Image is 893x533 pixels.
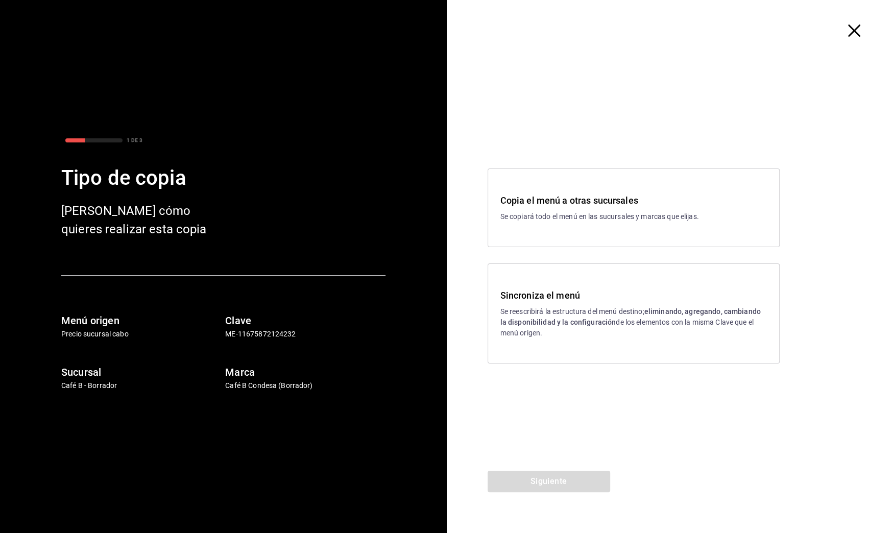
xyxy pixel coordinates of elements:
[61,202,225,238] div: [PERSON_NAME] cómo quieres realizar esta copia
[225,380,385,391] p: Café B Condesa (Borrador)
[225,364,385,380] h6: Marca
[500,288,767,302] h3: Sincroniza el menú
[225,312,385,329] h6: Clave
[225,329,385,340] p: ME-11675872124232
[500,211,767,222] p: Se copiará todo el menú en las sucursales y marcas que elijas.
[500,306,767,338] p: Se reescribirá la estructura del menú destino; de los elementos con la misma Clave que el menú or...
[500,193,767,207] h3: Copia el menú a otras sucursales
[61,163,385,193] div: Tipo de copia
[127,136,142,144] div: 1 DE 3
[61,364,221,380] h6: Sucursal
[61,312,221,329] h6: Menú origen
[61,380,221,391] p: Café B - Borrador
[61,329,221,340] p: Precio sucursal cabo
